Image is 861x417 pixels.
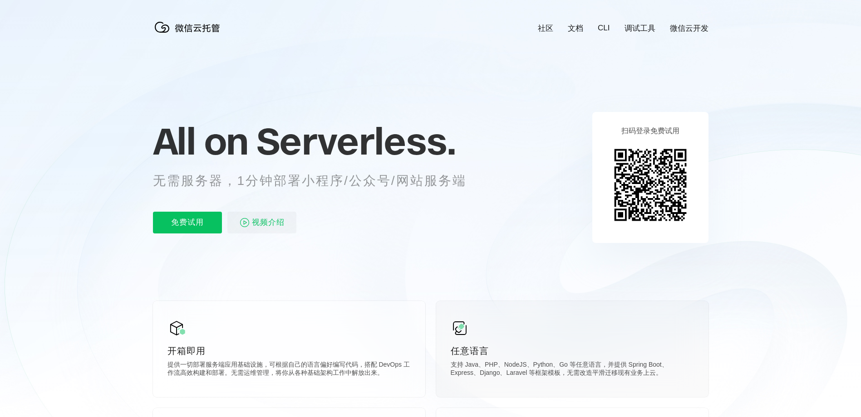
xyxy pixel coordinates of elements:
[153,118,248,164] span: All on
[153,18,226,36] img: 微信云托管
[256,118,456,164] span: Serverless.
[451,361,694,379] p: 支持 Java、PHP、NodeJS、Python、Go 等任意语言，并提供 Spring Boot、Express、Django、Laravel 等框架模板，无需改造平滑迁移现有业务上云。
[153,172,483,190] p: 无需服务器，1分钟部署小程序/公众号/网站服务端
[153,212,222,233] p: 免费试用
[568,23,583,34] a: 文档
[598,24,610,33] a: CLI
[538,23,553,34] a: 社区
[625,23,655,34] a: 调试工具
[252,212,285,233] span: 视频介绍
[153,30,226,38] a: 微信云托管
[670,23,708,34] a: 微信云开发
[451,344,694,357] p: 任意语言
[621,126,679,136] p: 扫码登录免费试用
[167,361,411,379] p: 提供一切部署服务端应用基础设施，可根据自己的语言偏好编写代码，搭配 DevOps 工作流高效构建和部署。无需运维管理，将你从各种基础架构工作中解放出来。
[167,344,411,357] p: 开箱即用
[239,217,250,228] img: video_play.svg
